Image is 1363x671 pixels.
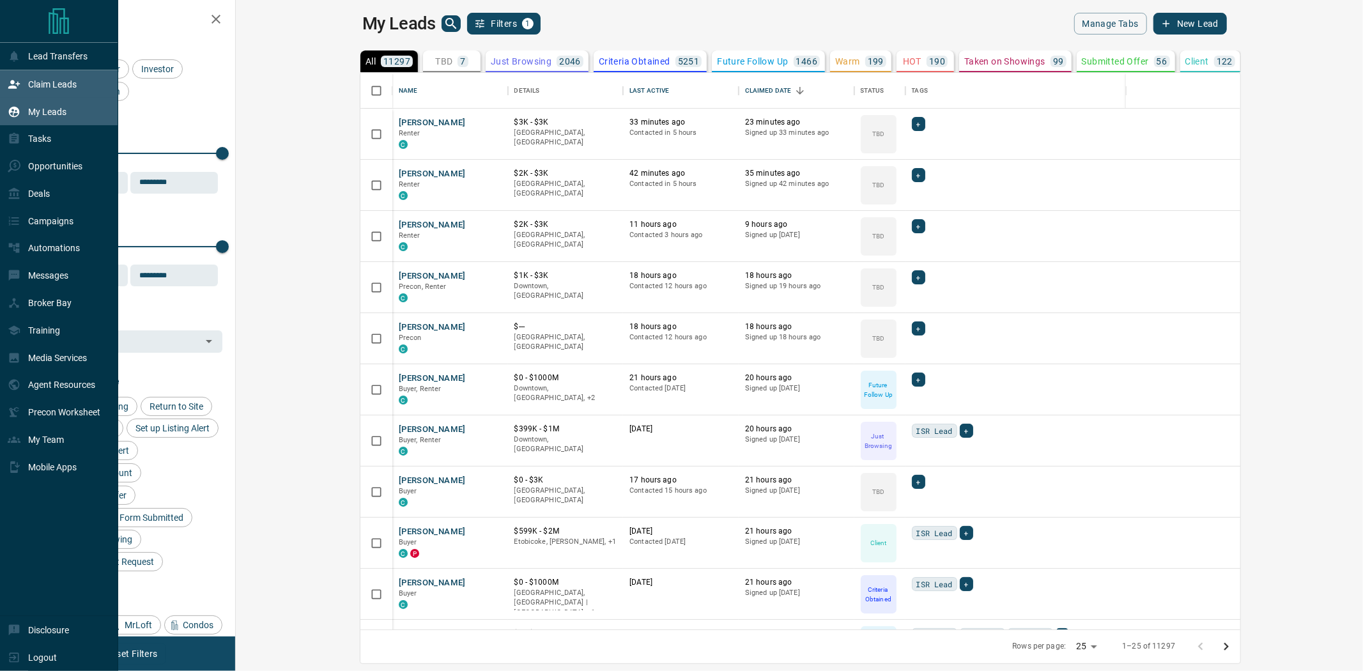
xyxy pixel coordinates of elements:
p: Contacted in 5 hours [629,128,732,138]
p: $0 - $1000M [514,577,617,588]
p: Thorold [514,537,617,547]
p: 11297 [383,57,410,66]
p: $2 - $1000M [514,628,617,639]
p: 20 hours ago [745,424,848,435]
p: [GEOGRAPHIC_DATA], [GEOGRAPHIC_DATA] [514,486,617,505]
div: + [912,270,925,284]
p: $399K - $1M [514,424,617,435]
p: Toronto [514,588,617,618]
button: [PERSON_NAME] [399,577,466,589]
p: Signed up [DATE] [745,486,848,496]
p: 1–25 of 11297 [1122,641,1175,652]
p: $--- [514,321,617,332]
span: Precon [399,334,422,342]
p: TBD [872,180,884,190]
span: Renter [399,231,420,240]
p: Criteria Obtained [599,57,670,66]
p: 23 minutes ago [745,117,848,128]
button: [PERSON_NAME] [399,424,466,436]
button: [PERSON_NAME] [399,270,466,282]
p: Client [870,538,887,548]
div: MrLoft [106,615,161,635]
div: Name [399,73,418,109]
span: 1 [523,19,532,28]
div: Claimed Date [739,73,854,109]
p: $2K - $3K [514,219,617,230]
span: + [964,578,969,590]
p: Contacted in 5 hours [629,179,732,189]
p: $2K - $3K [514,168,617,179]
span: ISR Lead [916,578,953,590]
div: Last Active [629,73,669,109]
div: Last Active [623,73,739,109]
span: + [916,373,921,386]
button: [PERSON_NAME] [399,628,466,640]
p: [GEOGRAPHIC_DATA], [GEOGRAPHIC_DATA] [514,128,617,148]
p: Midtown | Central, Toronto [514,383,617,403]
p: TBD [872,282,884,292]
p: [DATE] [629,577,732,588]
div: condos.ca [399,191,408,200]
p: 21 hours ago [629,373,732,383]
p: Signed up [DATE] [745,435,848,445]
button: Filters1 [467,13,541,35]
div: + [912,117,925,131]
p: 2046 [559,57,581,66]
div: condos.ca [399,447,408,456]
div: condos.ca [399,549,408,558]
div: Return to Site [141,397,212,416]
p: 42 minutes ago [629,168,732,179]
p: TBD [435,57,452,66]
h2: Filters [41,13,222,28]
p: HOT [903,57,921,66]
p: Future Follow Up [717,57,788,66]
span: + [916,475,921,488]
p: Submitted Offer [1082,57,1149,66]
span: Condos [178,620,218,630]
p: [GEOGRAPHIC_DATA], [GEOGRAPHIC_DATA] [514,332,617,352]
p: TBD [872,334,884,343]
div: Investor [132,59,183,79]
div: + [912,321,925,335]
p: 5251 [678,57,700,66]
p: Signed up [DATE] [745,588,848,598]
p: Contacted [DATE] [629,537,732,547]
p: $3K - $3K [514,117,617,128]
div: condos.ca [399,600,408,609]
p: Just Browsing [491,57,551,66]
span: ISR Lead [1012,629,1049,642]
p: TBD [872,129,884,139]
p: [DATE] [629,628,732,639]
button: [PERSON_NAME] [399,373,466,385]
div: condos.ca [399,293,408,302]
span: + [964,527,969,539]
p: Warm [835,57,860,66]
p: Taken on Showings [964,57,1045,66]
p: Signed up 42 minutes ago [745,179,848,189]
p: TBD [872,231,884,241]
span: Buyer [399,589,417,598]
span: Buyer, Renter [399,385,442,393]
p: Contacted 12 hours ago [629,332,732,343]
span: Renter [399,180,420,189]
button: search button [442,15,461,32]
p: Contacted 15 hours ago [629,486,732,496]
p: 1466 [796,57,818,66]
p: 33 minutes ago [629,117,732,128]
button: [PERSON_NAME] [399,321,466,334]
span: Return to Site [145,401,208,412]
h1: My Leads [362,13,436,34]
p: Rows per page: [1012,641,1066,652]
p: Signed up 19 hours ago [745,281,848,291]
p: 21 hours ago [745,628,848,639]
p: Just Browsing [862,431,895,451]
div: + [912,168,925,182]
span: Investor [137,64,178,74]
div: condos.ca [399,140,408,149]
p: 199 [868,57,884,66]
p: [DATE] [629,526,732,537]
button: [PERSON_NAME] [399,219,466,231]
div: + [912,475,925,489]
button: [PERSON_NAME] [399,475,466,487]
div: + [960,577,973,591]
